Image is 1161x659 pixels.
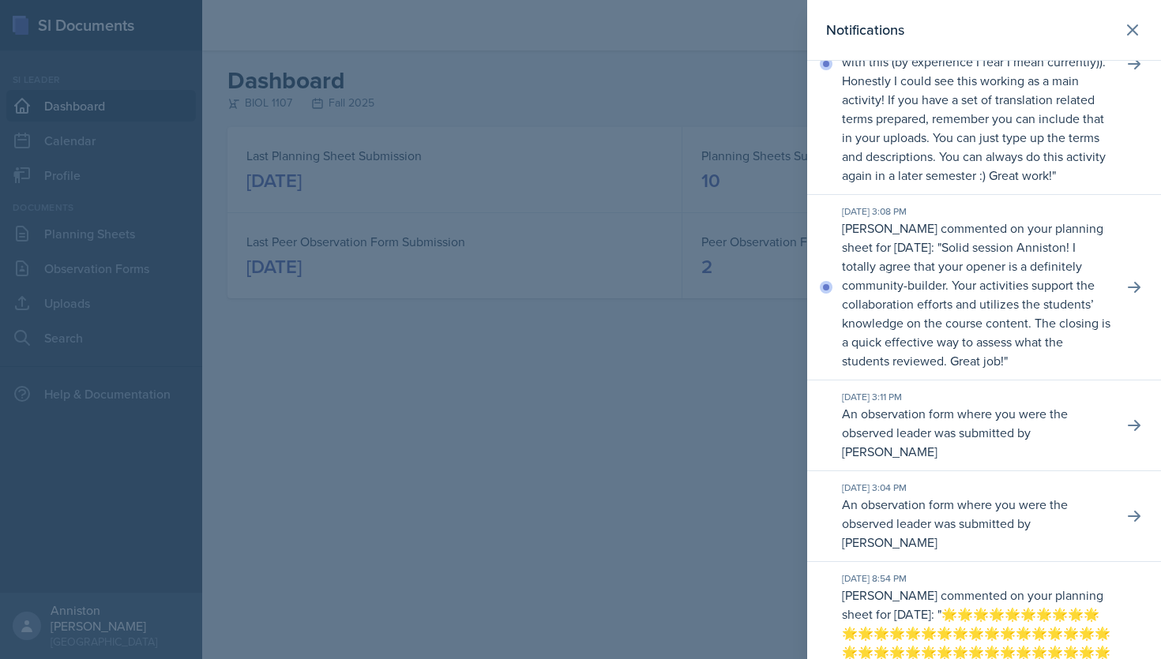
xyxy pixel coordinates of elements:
div: [DATE] 8:54 PM [842,571,1110,586]
div: [DATE] 3:08 PM [842,204,1110,219]
p: An observation form where you were the observed leader was submitted by [PERSON_NAME] [842,404,1110,461]
div: [DATE] 3:11 PM [842,390,1110,404]
h2: Notifications [826,19,904,41]
div: [DATE] 3:04 PM [842,481,1110,495]
p: [PERSON_NAME] commented on your planning sheet for [DATE]: " " [842,219,1110,370]
p: Solid session Anniston! I totally agree that your opener is a definitely community-builder. Your ... [842,238,1110,369]
p: An observation form where you were the observed leader was submitted by [PERSON_NAME] [842,495,1110,552]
